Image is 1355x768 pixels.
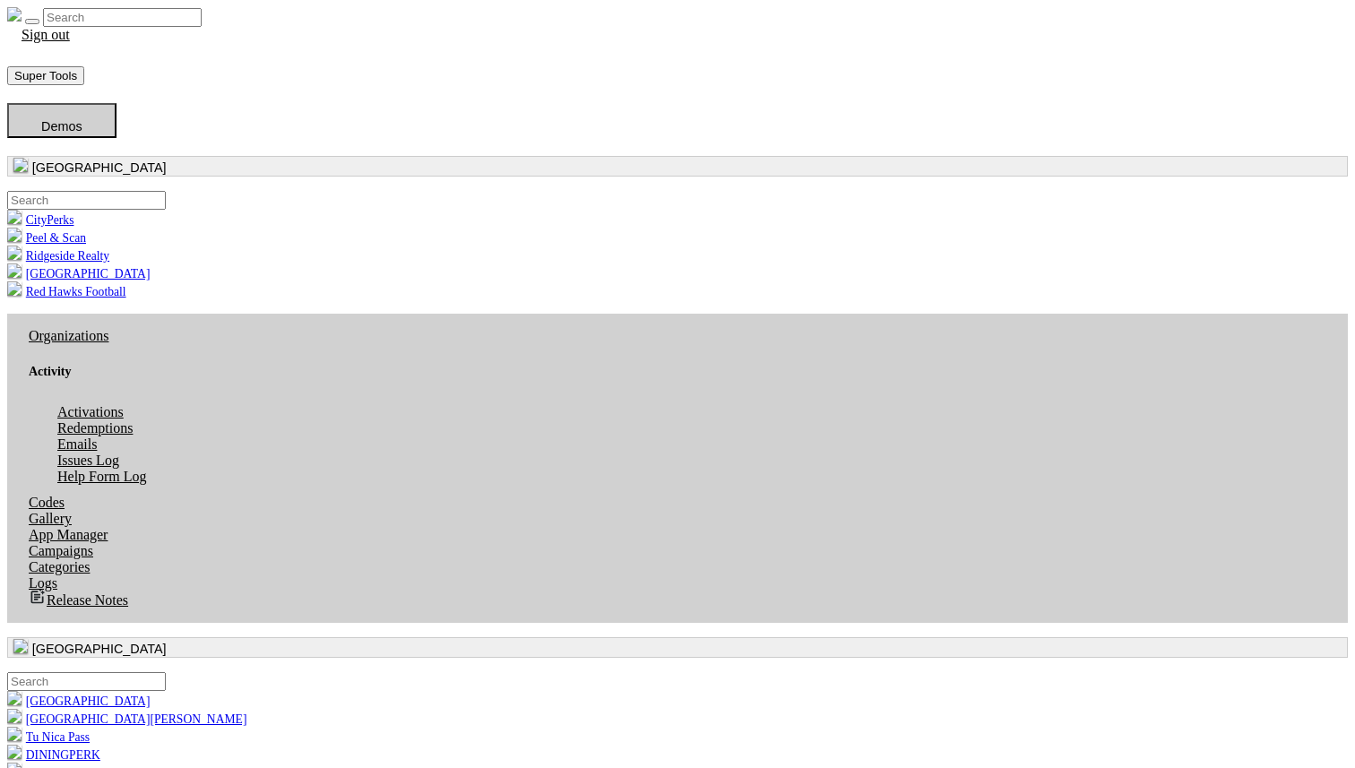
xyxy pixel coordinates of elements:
a: Tu Nica Pass [7,730,90,744]
img: mqtmdW2lgt3F7IVbFvpqGuNrUBzchY4PLaWToHMU.png [7,246,22,260]
a: Redemptions [43,418,147,438]
input: .form-control-sm [7,672,166,691]
a: App Manager [14,524,122,545]
a: Help Form Log [43,466,161,487]
img: B4TTOcektNnJKTnx2IcbGdeHDbTXjfJiwl6FNTjm.png [7,281,22,296]
a: Campaigns [14,540,108,561]
a: DININGPERK [7,748,100,762]
div: Activity [29,365,1326,379]
button: Demos [7,103,117,138]
a: CityPerks [7,213,73,227]
a: Gallery [14,508,86,529]
a: Categories [14,557,104,577]
a: [GEOGRAPHIC_DATA] [7,695,150,708]
a: Red Hawks Football [7,285,126,298]
a: Logs [14,573,72,593]
input: Search [43,8,202,27]
input: .form-control-sm [7,191,166,210]
a: Organizations [14,325,123,346]
img: 0SBPtshqTvrgEtdEgrWk70gKnUHZpYRm94MZ5hDb.png [13,639,28,653]
img: xEJfzBn14Gqk52WXYUPJGPZZY80lB8Gpb3Y1ccPk.png [7,228,22,242]
a: Ridgeside Realty [7,249,109,263]
button: [GEOGRAPHIC_DATA] [7,156,1348,177]
button: Super Tools [7,66,84,85]
a: Codes [14,492,79,513]
img: 47e4GQXcRwEyAopLUql7uJl1j56dh6AIYZC79JbN.png [7,727,22,741]
a: Sign out [7,24,84,45]
img: 0SBPtshqTvrgEtdEgrWk70gKnUHZpYRm94MZ5hDb.png [13,158,28,172]
a: [GEOGRAPHIC_DATA] [7,267,150,280]
img: hvStDAXTQetlbtk3PNAXwGlwD7WEZXonuVeW2rdL.png [7,745,22,759]
a: Activations [43,401,138,422]
a: Issues Log [43,450,134,470]
img: 0SBPtshqTvrgEtdEgrWk70gKnUHZpYRm94MZ5hDb.png [7,691,22,705]
img: mQPUoQxfIUcZGVjFKDSEKbT27olGNZVpZjUgqHNS.png [7,709,22,723]
a: Emails [43,434,111,454]
img: LcHXC8OmAasj0nmL6Id6sMYcOaX2uzQAQ5e8h748.png [7,263,22,278]
img: real_perks_logo-01.svg [7,7,22,22]
ul: [GEOGRAPHIC_DATA] [7,191,1348,299]
button: Toggle navigation [25,19,39,24]
a: [GEOGRAPHIC_DATA][PERSON_NAME] [7,712,246,726]
img: KU1gjHo6iQoewuS2EEpjC7SefdV31G12oQhDVBj4.png [7,210,22,224]
button: [GEOGRAPHIC_DATA] [7,637,1348,658]
a: Peel & Scan [7,231,86,245]
a: Release Notes [14,590,142,610]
